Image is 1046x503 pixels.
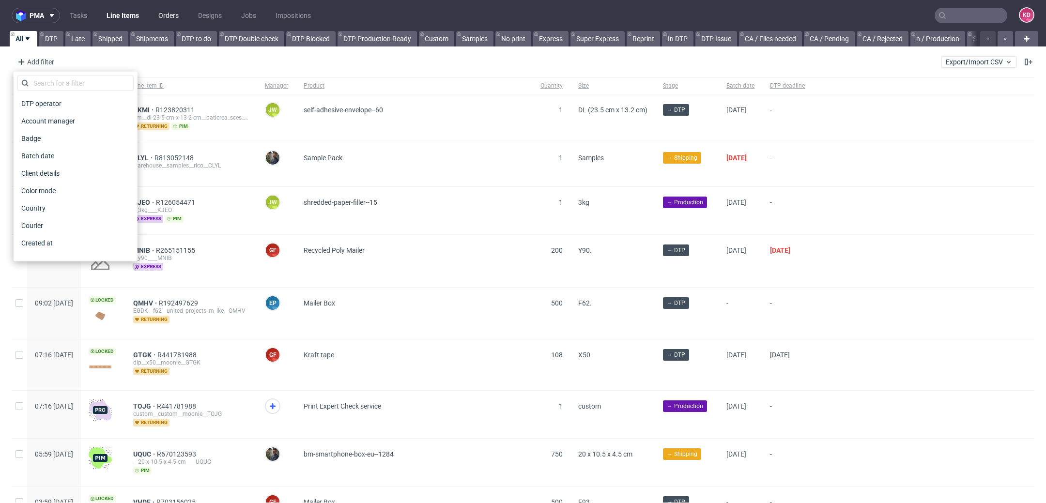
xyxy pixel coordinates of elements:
figcaption: JW [266,103,279,117]
span: 200 [551,246,563,254]
div: Add filter [14,54,56,70]
a: R123820311 [155,106,197,114]
a: Late [65,31,91,46]
span: Product [304,82,525,90]
a: DTP to do [176,31,217,46]
a: Samples [456,31,493,46]
a: R126054471 [156,198,197,206]
span: [DATE] [726,351,746,359]
span: 750 [551,450,563,458]
span: Quantity [540,82,563,90]
a: DTP [39,31,63,46]
span: shredded-paper-filler--15 [304,198,377,206]
a: R670123593 [157,450,198,458]
a: MNIB [133,246,156,254]
a: Tasks [64,8,93,23]
span: 500 [551,299,563,307]
span: → Shipping [667,153,697,162]
a: Jobs [235,8,262,23]
span: pim [133,467,152,474]
a: TOJG [133,402,157,410]
span: returning [133,419,169,427]
span: Customer support status [17,254,101,267]
a: Sent to Fulfillment [967,31,1033,46]
img: data [89,365,112,369]
figcaption: JW [266,196,279,209]
span: R265151155 [156,246,197,254]
span: UQUC [133,450,157,458]
span: Account manager [17,114,79,128]
figcaption: GF [266,348,279,362]
a: BKMI [133,106,155,114]
span: Batch date [17,149,58,163]
span: 1 [559,106,563,114]
img: data [89,306,112,324]
span: X50 [578,351,590,359]
div: __20-x-10-5-x-4-5-cm____UQUC [133,458,249,466]
span: Samples [578,154,604,162]
span: R441781988 [157,351,199,359]
figcaption: KD [1020,8,1033,22]
div: __3kg____KJEO [133,206,249,214]
span: express [133,263,163,271]
span: → Shipping [667,450,697,458]
a: n / Production [910,31,965,46]
a: DTP Issue [695,31,737,46]
span: Courier [17,219,47,232]
span: Stage [663,82,711,90]
div: bm__dl-23-5-cm-x-13-2-cm__baticrea_sces_agreee__BKMI [133,114,249,122]
span: returning [133,316,169,323]
img: logo [16,10,30,21]
span: [DATE] [726,402,746,410]
span: Created at [17,236,57,250]
span: 05:59 [DATE] [35,450,73,458]
a: DTP Double check [219,31,284,46]
span: pim [171,122,190,130]
span: Mailer Box [304,299,335,307]
span: 1 [559,198,563,206]
span: express [133,215,163,223]
span: bm-smartphone-box-eu--1284 [304,450,394,458]
span: - [770,106,805,130]
a: CLYL [133,154,154,162]
img: Maciej Sobola [266,447,279,461]
a: All [10,31,37,46]
span: 3kg [578,198,589,206]
img: no_design.png [89,251,112,274]
span: QMHV [133,299,159,307]
a: R192497629 [159,299,200,307]
span: 1 [559,154,563,162]
span: → DTP [667,299,685,307]
span: - [770,402,805,427]
span: → Production [667,198,703,207]
span: Recycled Poly Mailer [304,246,365,254]
span: self-adhesive-envelope--60 [304,106,383,114]
a: R813052148 [154,154,196,162]
span: pma [30,12,44,19]
a: No print [495,31,531,46]
a: Shipments [130,31,174,46]
a: Impositions [270,8,317,23]
span: Locked [89,348,116,355]
figcaption: GF [266,244,279,257]
span: [DATE] [726,450,746,458]
a: DTP Production Ready [338,31,417,46]
span: [DATE] [726,198,746,206]
a: Super Express [570,31,625,46]
a: CA / Files needed [739,31,802,46]
span: Badge [17,132,45,145]
span: → DTP [667,106,685,114]
span: → DTP [667,351,685,359]
span: 108 [551,351,563,359]
div: custom__custom__moonie__TOJG [133,410,249,418]
a: KJEO [133,198,156,206]
a: Orders [153,8,185,23]
span: pim [165,215,184,223]
figcaption: EP [266,296,279,310]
